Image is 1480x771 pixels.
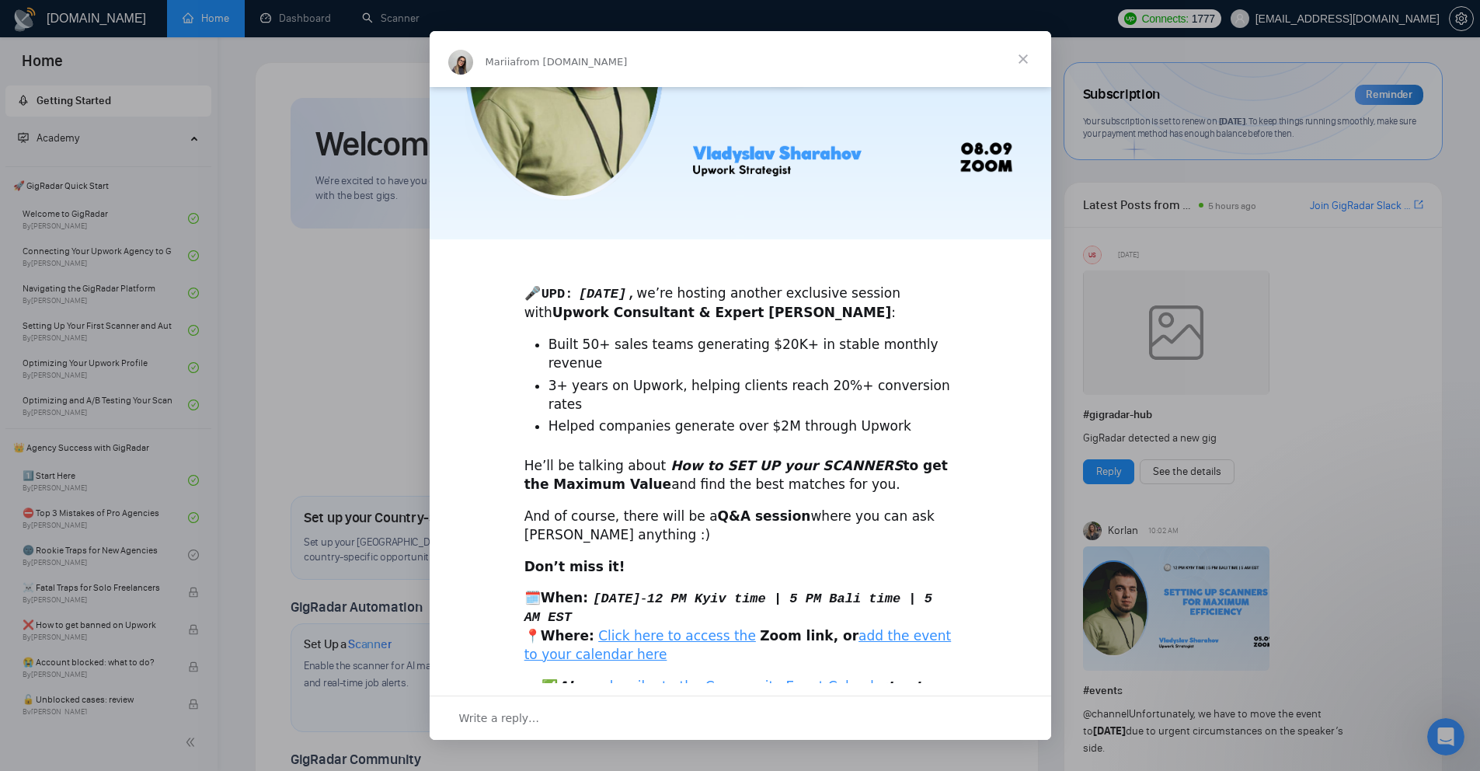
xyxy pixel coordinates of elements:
[524,508,956,545] div: And of course, there will be a where you can ask [PERSON_NAME] anything :)
[598,628,756,644] a: Click here to access the
[516,56,627,68] span: from [DOMAIN_NAME]
[524,266,956,322] div: 🎤 we’re hosting another exclusive session with :
[548,377,956,414] li: 3+ years on Upwork, helping clients reach 20%+ conversion rates
[541,590,588,605] b: When:
[760,628,858,644] b: Zoom link, or
[995,31,1051,87] span: Close
[548,417,956,436] li: Helped companies generate over $2M through Upwork
[430,696,1051,740] div: Open conversation and reply
[541,286,574,302] code: UPD:
[524,591,932,626] code: 12 PM Kyiv time | 5 PM Bali time | 5 AM EST
[627,286,636,302] code: ,
[524,457,956,494] div: He’ll be talking about and find the best matches for you.
[592,591,641,607] code: [DATE]
[594,679,887,694] a: subscribe to the Community Event Calendar
[552,305,892,320] b: Upwork Consultant & Expert [PERSON_NAME]
[448,50,473,75] img: Profile image for Mariia
[524,628,952,662] a: add the event to your calendar here
[524,589,956,664] div: 🗓️ - 📍
[670,458,903,473] i: How to SET UP your SCANNERS
[459,708,540,728] span: Write a reply…
[541,628,594,644] b: Where:
[718,508,811,524] b: Q&A session
[486,56,517,68] span: Mariia
[524,678,956,715] div: ✅
[578,286,627,302] code: [DATE]
[524,458,948,492] b: to get the Maximum Value
[548,336,956,373] li: Built 50+ sales teams generating $20K+ in stable monthly revenue
[524,559,625,574] b: Don’t miss it!
[558,679,938,713] i: Also, to stay informed about upcoming sessions.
